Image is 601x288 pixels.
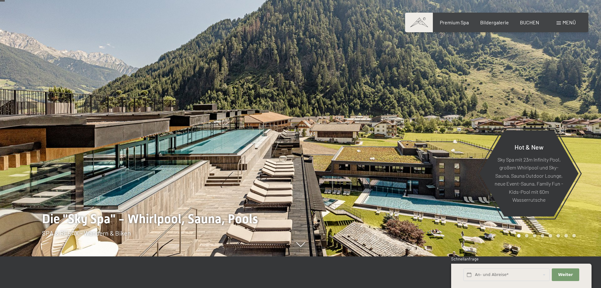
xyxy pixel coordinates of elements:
[479,130,579,217] a: Hot & New Sky Spa mit 23m Infinity Pool, großem Whirlpool und Sky-Sauna, Sauna Outdoor Lounge, ne...
[552,268,579,281] button: Weiter
[541,234,544,237] div: Carousel Page 4
[517,234,521,237] div: Carousel Page 1 (Current Slide)
[451,256,479,261] span: Schnellanfrage
[515,143,544,150] span: Hot & New
[563,19,576,25] span: Menü
[525,234,528,237] div: Carousel Page 2
[549,234,552,237] div: Carousel Page 5
[572,234,576,237] div: Carousel Page 8
[520,19,539,25] a: BUCHEN
[440,19,469,25] a: Premium Spa
[495,155,563,204] p: Sky Spa mit 23m Infinity Pool, großem Whirlpool und Sky-Sauna, Sauna Outdoor Lounge, neue Event-S...
[564,234,568,237] div: Carousel Page 7
[480,19,509,25] a: Bildergalerie
[557,234,560,237] div: Carousel Page 6
[558,272,573,278] span: Weiter
[533,234,536,237] div: Carousel Page 3
[515,234,576,237] div: Carousel Pagination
